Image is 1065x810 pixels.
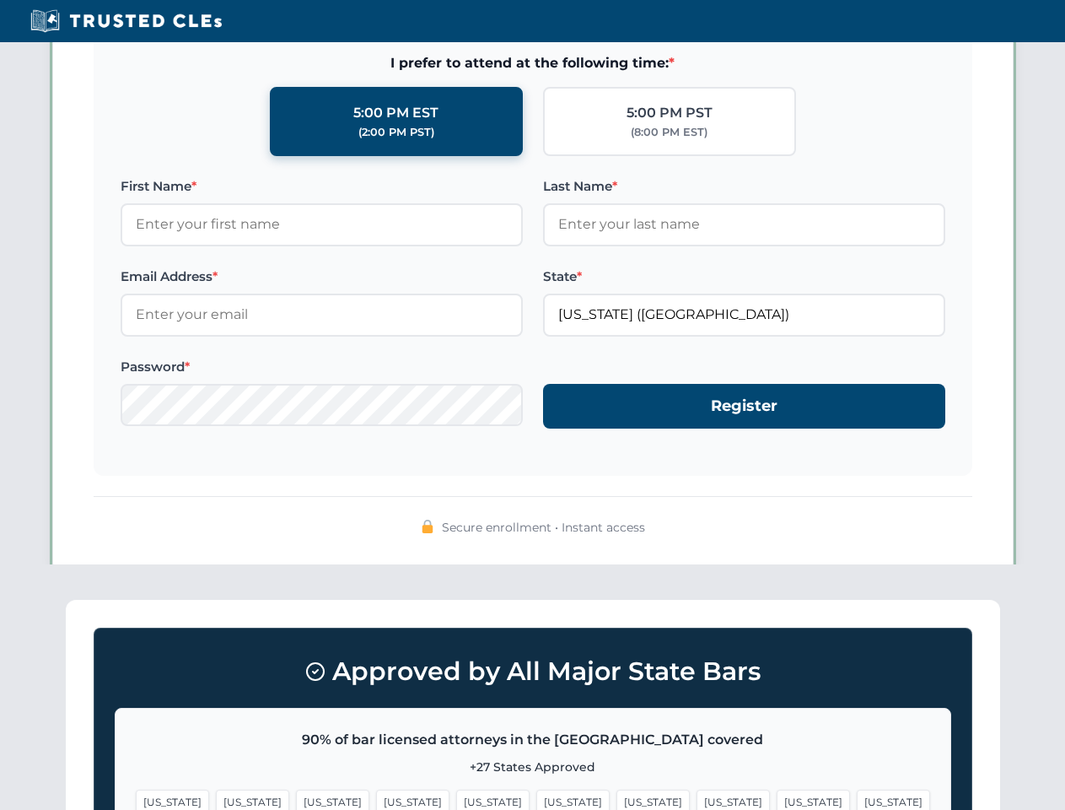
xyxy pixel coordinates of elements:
[121,267,523,287] label: Email Address
[121,176,523,197] label: First Name
[358,124,434,141] div: (2:00 PM PST)
[631,124,707,141] div: (8:00 PM EST)
[121,52,945,74] span: I prefer to attend at the following time:
[136,729,930,751] p: 90% of bar licensed attorneys in the [GEOGRAPHIC_DATA] covered
[121,357,523,377] label: Password
[421,520,434,533] img: 🔒
[442,518,645,537] span: Secure enrollment • Instant access
[543,294,945,336] input: Florida (FL)
[543,267,945,287] label: State
[136,758,930,776] p: +27 States Approved
[25,8,227,34] img: Trusted CLEs
[115,649,951,694] h3: Approved by All Major State Bars
[121,294,523,336] input: Enter your email
[543,176,945,197] label: Last Name
[543,203,945,246] input: Enter your last name
[627,102,713,124] div: 5:00 PM PST
[121,203,523,246] input: Enter your first name
[353,102,438,124] div: 5:00 PM EST
[543,384,945,429] button: Register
